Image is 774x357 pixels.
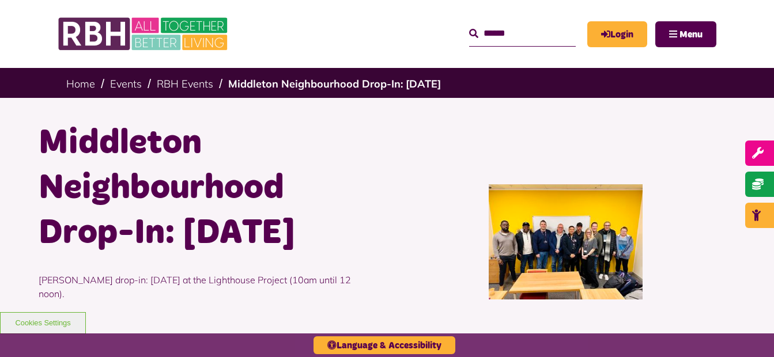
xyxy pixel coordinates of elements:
iframe: Netcall Web Assistant for live chat [722,305,774,357]
p: [PERSON_NAME] drop-in: [DATE] at the Lighthouse Project (10am until 12 noon). [39,256,379,318]
img: RBH [58,12,231,56]
a: Events [110,77,142,90]
img: Group photo of customers and colleagues at the Lighthouse Project [489,184,643,299]
a: Home [66,77,95,90]
a: RBH Events [157,77,213,90]
button: Language & Accessibility [314,336,455,354]
span: Menu [679,30,703,39]
a: MyRBH [587,21,647,47]
button: Navigation [655,21,716,47]
h1: Middleton Neighbourhood Drop-In: [DATE] [39,121,379,256]
a: Middleton Neighbourhood Drop-In: [DATE] [228,77,441,90]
